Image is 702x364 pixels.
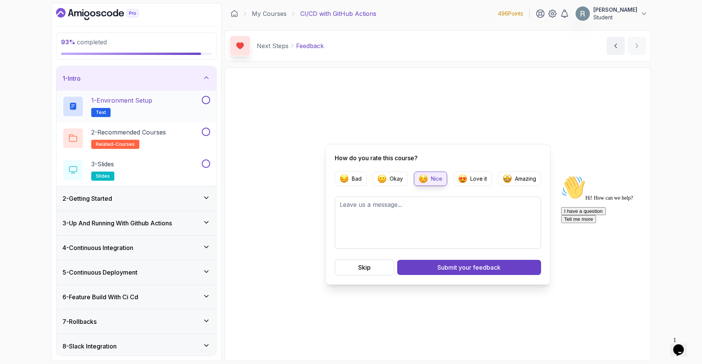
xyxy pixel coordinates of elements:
[91,96,152,105] p: 1 - Environment Setup
[62,96,210,117] button: 1-Environment SetupText
[593,6,637,14] p: [PERSON_NAME]
[628,37,646,55] button: next content
[62,74,81,83] h3: 1 - Intro
[498,10,523,17] p: 496 Points
[257,41,289,50] p: Next Steps
[96,173,110,179] span: slides
[459,263,501,272] span: your feedback
[62,292,138,302] h3: 6 - Feature Build With Ci Cd
[419,174,428,183] img: Feedback Emojie
[252,9,287,18] a: My Courses
[62,219,172,228] h3: 3 - Up And Running With Github Actions
[358,263,371,272] div: Skip
[378,174,387,183] img: Feedback Emojie
[335,153,541,162] p: How do you rate this course?
[62,194,112,203] h3: 2 - Getting Started
[62,342,117,351] h3: 8 - Slack Integration
[56,260,216,284] button: 5-Continuous Deployment
[56,334,216,358] button: 8-Slack Integration
[91,159,114,169] p: 3 - Slides
[56,8,156,20] a: Dashboard
[437,263,501,272] div: Submit
[397,260,541,275] button: Submit your feedback
[575,6,648,21] button: user profile image[PERSON_NAME]Student
[61,38,75,46] span: 93 %
[296,41,324,50] p: Feedback
[56,236,216,260] button: 4-Continuous Integration
[340,174,349,183] img: Feedback Emojie
[670,334,694,356] iframe: chat widget
[62,268,137,277] h3: 5 - Continuous Deployment
[431,175,442,183] p: Nice
[373,172,408,186] button: Feedback EmojieOkay
[3,3,27,27] img: :wave:
[96,109,106,116] span: Text
[300,9,376,18] p: CI/CD with GitHub Actions
[503,174,512,183] img: Feedback Emojie
[335,259,394,275] button: Skip
[576,6,590,21] img: user profile image
[96,141,135,147] span: related-courses
[91,128,166,137] p: 2 - Recommended Courses
[62,128,210,149] button: 2-Recommended Coursesrelated-courses
[231,10,238,17] a: Dashboard
[470,175,487,183] p: Love it
[62,317,97,326] h3: 7 - Rollbacks
[498,172,541,186] button: Feedback EmojieAmazing
[515,175,536,183] p: Amazing
[61,38,107,46] span: completed
[3,43,38,51] button: Tell me more
[414,172,447,186] button: Feedback EmojieNice
[56,186,216,211] button: 2-Getting Started
[3,3,139,51] div: 👋Hi! How can we help?I have a questionTell me more
[56,309,216,334] button: 7-Rollbacks
[453,172,492,186] button: Feedback EmojieLove it
[56,211,216,235] button: 3-Up And Running With Github Actions
[352,175,362,183] p: Bad
[56,285,216,309] button: 6-Feature Build With Ci Cd
[593,14,637,21] p: Student
[458,174,467,183] img: Feedback Emojie
[607,37,625,55] button: previous content
[335,172,367,186] button: Feedback EmojieBad
[3,35,48,43] button: I have a question
[56,66,216,91] button: 1-Intro
[390,175,403,183] p: Okay
[62,243,133,252] h3: 4 - Continuous Integration
[62,159,210,181] button: 3-Slidesslides
[3,23,75,28] span: Hi! How can we help?
[558,172,694,330] iframe: chat widget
